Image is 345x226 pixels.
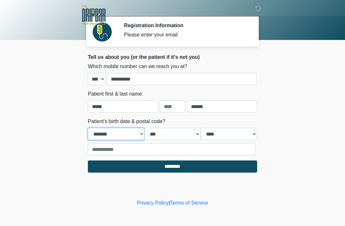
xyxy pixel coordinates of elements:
div: Please enter your email [124,31,248,39]
h2: Tell us about you (or the patient if it's not you) [88,54,257,60]
label: Patient's birth date & postal code? [88,118,165,125]
a: Terms of Service [170,200,208,206]
label: Patient first & last name: [88,90,143,98]
a: | [169,200,170,206]
img: The DRIPBaR - New Braunfels Logo [81,5,106,26]
label: Which mobile number can we reach you at? [88,63,187,70]
a: Privacy Policy [137,200,169,206]
img: Agent Avatar [93,22,112,42]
